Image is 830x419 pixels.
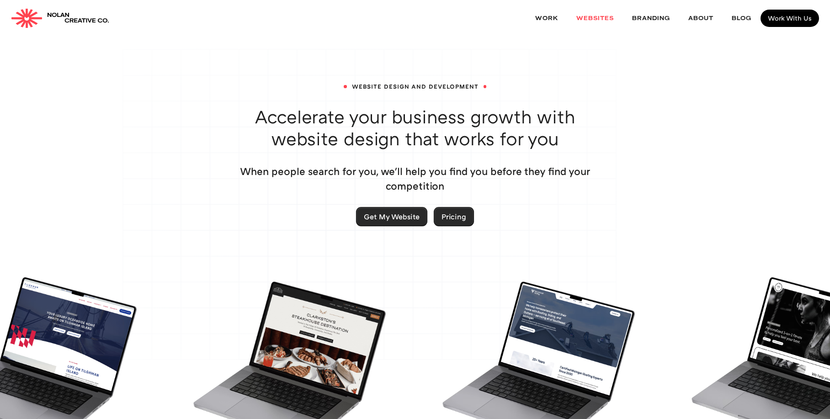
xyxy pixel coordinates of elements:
[761,10,819,27] a: Work With Us
[122,49,617,360] img: Hero Grid
[434,207,474,226] a: Pricing
[679,6,723,31] a: About
[623,6,679,31] a: Branding
[232,164,598,193] p: When people search for you, we'll help you find you before they find your competition
[723,6,761,31] a: Blog
[768,15,812,21] div: Work With Us
[567,6,623,31] a: websites
[11,9,109,28] a: home
[356,207,427,226] a: Get My Website
[11,9,43,28] img: Nolan Creative Co.
[352,82,479,91] p: WEBSITE DESIGN AND DEVELOPMENT
[232,106,598,149] h1: Accelerate your business growth with website design that works for you
[526,6,567,31] a: Work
